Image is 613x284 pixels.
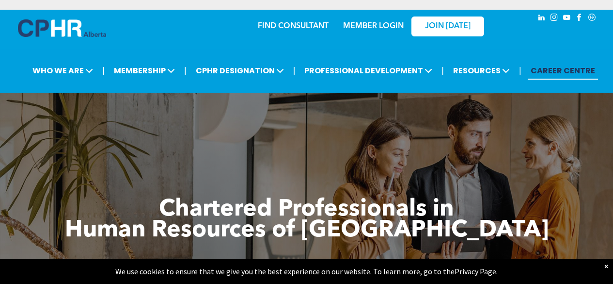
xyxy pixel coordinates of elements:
li: | [519,61,521,81]
li: | [102,61,105,81]
a: MEMBER LOGIN [343,22,404,30]
li: | [184,61,187,81]
span: RESOURCES [450,62,513,80]
span: CPHR DESIGNATION [193,62,287,80]
div: Dismiss notification [604,261,608,271]
a: facebook [574,12,585,25]
a: FIND CONSULTANT [258,22,329,30]
span: WHO WE ARE [30,62,96,80]
a: Privacy Page. [455,267,498,276]
span: MEMBERSHIP [111,62,178,80]
li: | [293,61,296,81]
a: youtube [562,12,572,25]
a: linkedin [536,12,547,25]
img: A blue and white logo for cp alberta [18,19,106,37]
span: Human Resources of [GEOGRAPHIC_DATA] [65,219,549,242]
li: | [441,61,444,81]
a: CAREER CENTRE [528,62,598,80]
a: Social network [587,12,597,25]
a: instagram [549,12,560,25]
span: JOIN [DATE] [425,22,471,31]
a: JOIN [DATE] [411,17,484,36]
span: PROFESSIONAL DEVELOPMENT [301,62,435,80]
span: Chartered Professionals in [159,198,454,221]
